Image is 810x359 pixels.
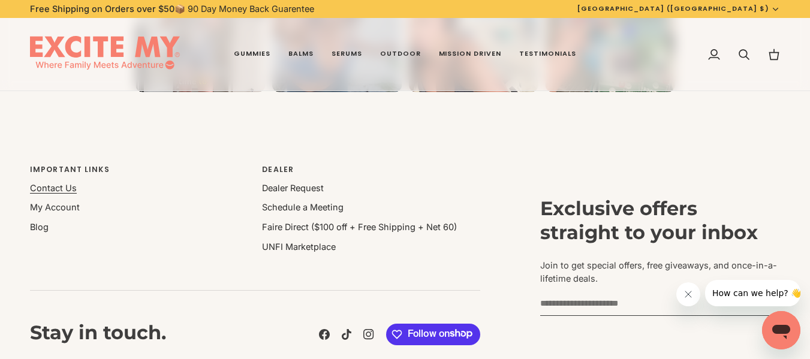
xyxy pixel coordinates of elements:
img: EXCITE MY® [30,36,180,73]
a: Dealer Request [262,183,324,193]
a: Gummies [225,18,279,91]
a: Faire Direct ($100 off + Free Shipping + Net 60) [262,222,457,232]
a: Schedule a Meeting [262,202,344,212]
button: [GEOGRAPHIC_DATA] ([GEOGRAPHIC_DATA] $) [568,4,789,14]
strong: Free Shipping on Orders over $50 [30,4,174,14]
a: UNFI Marketplace [262,242,336,252]
a: Mission Driven [430,18,511,91]
span: Outdoor [380,49,421,59]
span: How can we help? 👋 [7,8,96,18]
a: My Account [30,202,80,212]
a: Balms [279,18,323,91]
iframe: Button to launch messaging window [762,311,800,349]
a: Blog [30,222,49,232]
h3: Exclusive offers straight to your inbox [540,197,780,245]
iframe: Close message [676,282,700,306]
input: your-email@example.com [540,292,760,315]
a: Outdoor [371,18,430,91]
span: Gummies [234,49,270,59]
span: Balms [288,49,314,59]
h3: Stay in touch. [30,321,166,348]
span: Serums [332,49,362,59]
span: Mission Driven [439,49,502,59]
a: Serums [323,18,371,91]
a: Contact Us [30,183,77,193]
p: Important Links [30,164,248,182]
a: Testimonials [510,18,585,91]
span: Testimonials [519,49,576,59]
p: 📦 90 Day Money Back Guarentee [30,2,314,16]
p: Dealer [262,164,480,182]
p: Join to get special offers, free giveaways, and once-in-a-lifetime deals. [540,259,780,285]
iframe: Message from company [705,280,800,306]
